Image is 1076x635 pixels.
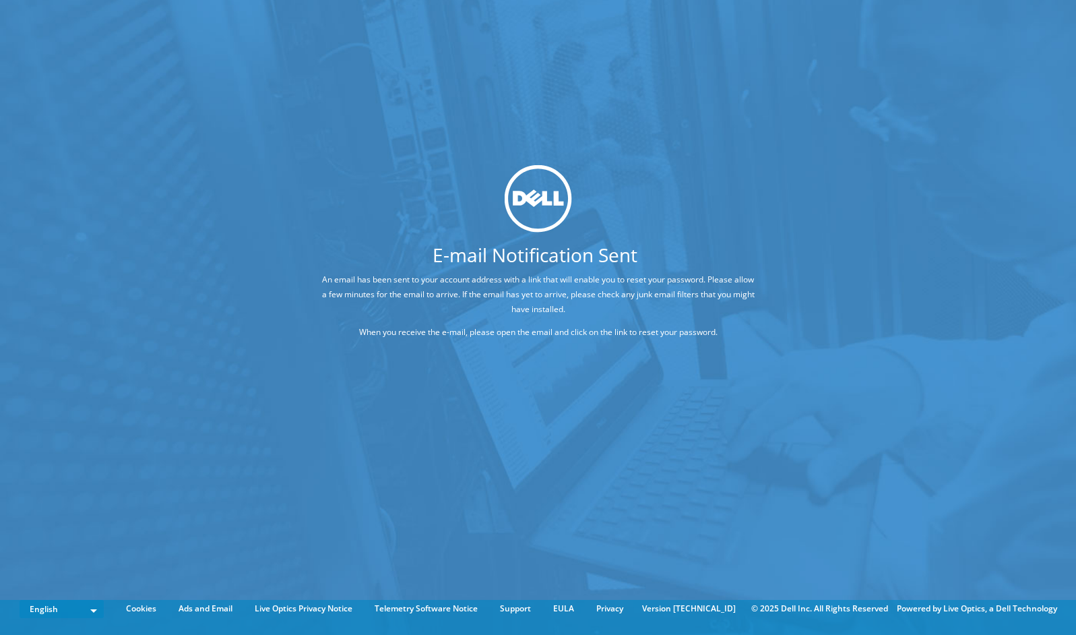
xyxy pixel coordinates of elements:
[269,245,800,264] h1: E-mail Notification Sent
[365,601,488,616] a: Telemetry Software Notice
[897,601,1057,616] li: Powered by Live Optics, a Dell Technology
[745,601,895,616] li: © 2025 Dell Inc. All Rights Reserved
[490,601,541,616] a: Support
[168,601,243,616] a: Ads and Email
[586,601,633,616] a: Privacy
[116,601,166,616] a: Cookies
[319,324,757,339] p: When you receive the e-mail, please open the email and click on the link to reset your password.
[543,601,584,616] a: EULA
[505,164,572,232] img: dell_svg_logo.svg
[319,272,757,316] p: An email has been sent to your account address with a link that will enable you to reset your pas...
[245,601,362,616] a: Live Optics Privacy Notice
[635,601,742,616] li: Version [TECHNICAL_ID]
